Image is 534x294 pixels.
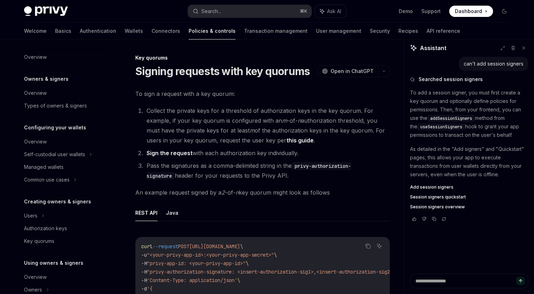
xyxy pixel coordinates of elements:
span: "privy-authorization-signature: <insert-authorization-sig1>,<insert-authorization-sig2>" [147,269,396,275]
span: Searched session signers [419,76,483,83]
em: m [250,127,255,134]
span: --request [153,243,178,250]
span: Open in ChatGPT [331,68,374,75]
a: Overview [18,271,109,283]
p: As detailed in the "Add signers" and "Quickstart" pages, this allows your app to execute transact... [410,145,528,179]
div: Types of owners & signers [24,102,87,110]
a: Connectors [152,23,180,39]
div: Overview [24,137,47,146]
a: Security [370,23,390,39]
a: Welcome [24,23,47,39]
em: 2 [221,189,225,196]
a: Key quorums [18,235,109,247]
button: Searched session signers [410,76,528,83]
a: API reference [427,23,460,39]
div: Overview [24,273,47,281]
a: Wallets [125,23,143,39]
a: Demo [399,8,413,15]
a: Authentication [80,23,116,39]
a: Support [421,8,441,15]
span: "privy-app-id: <your-privy-app-id>" [147,260,246,267]
span: An example request signed by a -of- key quorum might look as follows [135,188,390,197]
button: Ask AI [375,241,384,251]
span: "<your-privy-app-id>:<your-privy-app-secret>" [147,252,274,258]
span: curl [141,243,153,250]
div: Self-custodial user wallets [24,150,85,159]
li: with each authorization key individually. [144,148,390,158]
span: \ [246,260,249,267]
a: Recipes [398,23,418,39]
span: -u [141,252,147,258]
div: can't add session signers [464,60,523,67]
button: Java [166,204,178,221]
em: n [298,117,301,124]
span: ⌘ K [300,8,307,14]
button: Send message [516,277,525,285]
span: Dashboard [455,8,482,15]
button: REST API [135,204,158,221]
a: Basics [55,23,71,39]
em: n [236,189,239,196]
a: Overview [18,51,109,63]
span: -H [141,269,147,275]
h5: Configuring your wallets [24,123,86,132]
span: -H [141,277,147,283]
button: Ask AI [315,5,346,18]
span: \ [274,252,277,258]
span: Add session signers [410,184,453,190]
div: Key quorums [24,237,54,245]
span: \ [240,243,243,250]
h1: Signing requests with key quorums [135,65,310,78]
h5: Using owners & signers [24,259,83,267]
span: '{ [147,286,153,292]
p: To add a session signer, you must first create a key quorum and optionally define policies for pe... [410,88,528,139]
span: addSessionSigners [430,116,472,121]
a: Transaction management [244,23,308,39]
div: Search... [201,7,221,16]
a: Session signers quickstart [410,194,528,200]
span: POST [178,243,189,250]
span: -d [141,286,147,292]
span: Assistant [420,44,446,52]
div: Key quorums [135,54,390,61]
span: -H [141,260,147,267]
a: Overview [18,135,109,148]
h5: Creating owners & signers [24,197,91,206]
a: Dashboard [449,6,493,17]
div: Owners [24,286,42,294]
span: Ask AI [327,8,341,15]
span: useSessionSigners [420,124,462,130]
button: Search...⌘K [188,5,311,18]
a: Types of owners & signers [18,99,109,112]
a: this guide [286,137,314,144]
span: To sign a request with a key quorum: [135,89,390,99]
li: Collect the private keys for a threshold of authorization keys in the key quorum. For example, if... [144,106,390,145]
a: Sign the request [147,149,192,157]
div: Users [24,212,37,220]
div: Overview [24,53,47,61]
div: Common use cases [24,176,70,184]
a: User management [316,23,361,39]
a: Managed wallets [18,161,109,173]
span: [URL][DOMAIN_NAME] [189,243,240,250]
a: Session signers overview [410,204,528,210]
button: Toggle dark mode [499,6,510,17]
img: dark logo [24,6,68,16]
li: Pass the signatures as a comma-delimited string in the header for your requests to the Privy API. [144,161,390,180]
span: 'Content-Type: application/json' [147,277,237,283]
span: Session signers overview [410,204,465,210]
div: Managed wallets [24,163,64,171]
a: Authorization keys [18,222,109,235]
button: Copy the contents from the code block [363,241,373,251]
a: Overview [18,87,109,99]
span: Session signers quickstart [410,194,466,200]
a: Policies & controls [189,23,236,39]
div: Authorization keys [24,224,67,233]
button: Open in ChatGPT [318,65,378,77]
span: \ [237,277,240,283]
em: m [282,117,287,124]
a: Add session signers [410,184,528,190]
div: Overview [24,89,47,97]
h5: Owners & signers [24,75,69,83]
